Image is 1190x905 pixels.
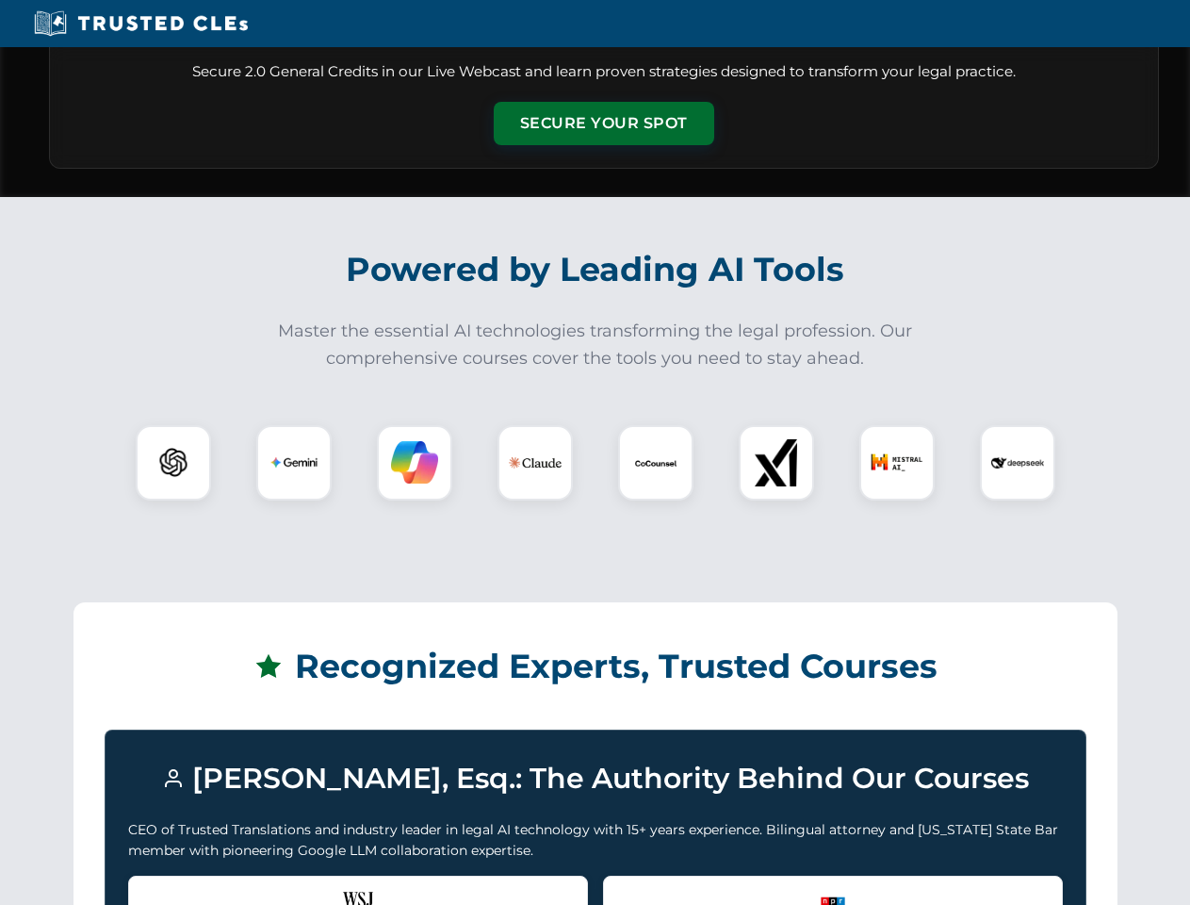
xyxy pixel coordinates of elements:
button: Secure Your Spot [494,102,714,145]
div: Gemini [256,425,332,501]
img: Trusted CLEs [28,9,253,38]
div: Claude [497,425,573,501]
img: CoCounsel Logo [632,439,679,486]
div: xAI [739,425,814,501]
div: Mistral AI [859,425,935,501]
p: Secure 2.0 General Credits in our Live Webcast and learn proven strategies designed to transform ... [73,61,1135,83]
img: Claude Logo [509,436,562,489]
img: Gemini Logo [270,439,318,486]
p: CEO of Trusted Translations and industry leader in legal AI technology with 15+ years experience.... [128,819,1063,862]
img: DeepSeek Logo [991,436,1044,489]
img: xAI Logo [753,439,800,486]
img: ChatGPT Logo [146,436,201,490]
img: Mistral AI Logo [871,436,923,489]
div: Copilot [377,425,452,501]
p: Master the essential AI technologies transforming the legal profession. Our comprehensive courses... [266,318,925,372]
h2: Recognized Experts, Trusted Courses [105,633,1086,699]
div: CoCounsel [618,425,693,501]
h2: Powered by Leading AI Tools [73,237,1117,303]
img: Copilot Logo [391,439,438,486]
div: DeepSeek [980,425,1055,501]
h3: [PERSON_NAME], Esq.: The Authority Behind Our Courses [128,753,1063,804]
div: ChatGPT [136,425,211,501]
